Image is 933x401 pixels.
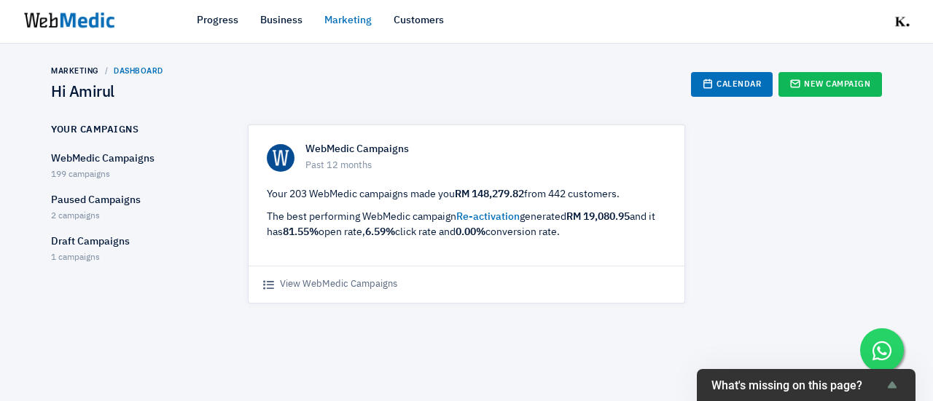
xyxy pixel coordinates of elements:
[778,72,882,97] a: New Campaign
[566,212,630,222] strong: RM 19,080.95
[711,378,883,392] span: What's missing on this page?
[691,72,773,97] a: Calendar
[197,13,238,28] a: Progress
[267,210,666,240] p: The best performing WebMedic campaign generated and it has open rate, click rate and conversion r...
[51,253,100,262] span: 1 campaigns
[51,193,222,208] p: Paused Campaigns
[51,65,99,76] li: Marketing
[260,13,302,28] a: Business
[305,159,666,173] span: Past 12 months
[456,227,485,237] strong: 0.00%
[711,376,901,394] button: Show survey - What's missing on this page?
[51,151,222,167] p: WebMedic Campaigns
[51,84,163,103] h4: Hi Amirul
[365,227,395,237] strong: 6.59%
[324,13,372,28] a: Marketing
[305,143,666,156] h6: WebMedic Campaigns
[51,124,138,136] h6: Your Campaigns
[283,227,319,237] strong: 81.55%
[394,13,444,28] a: Customers
[455,189,524,199] strong: RM 148,279.82
[456,212,520,222] a: Re-activation
[51,170,110,179] span: 199 campaigns
[99,65,163,76] li: Dashboard
[51,65,163,76] nav: breadcrumb
[263,277,397,292] a: View WebMedic Campaigns
[51,212,100,221] span: 2 campaigns
[51,234,222,250] p: Draft Campaigns
[267,187,666,202] p: Your 203 WebMedic campaigns made you from 442 customers.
